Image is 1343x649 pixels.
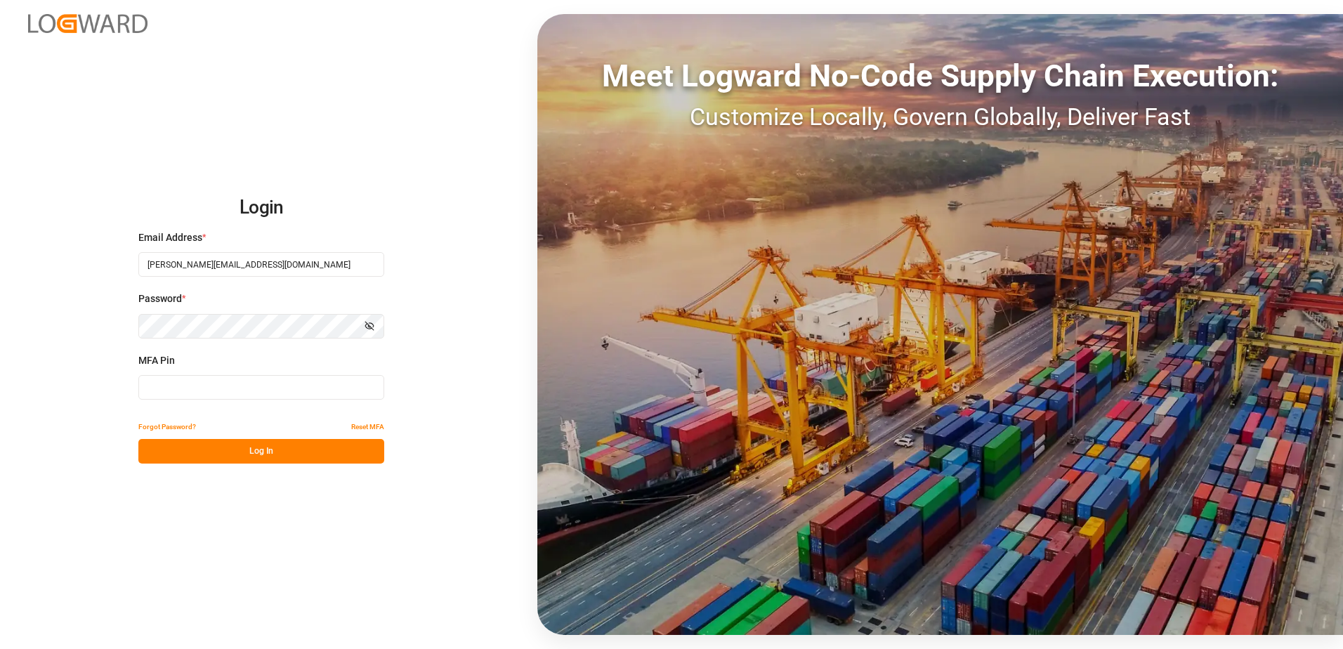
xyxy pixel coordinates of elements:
div: Customize Locally, Govern Globally, Deliver Fast [537,99,1343,135]
button: Reset MFA [351,414,384,439]
span: Email Address [138,230,202,245]
button: Forgot Password? [138,414,196,439]
h2: Login [138,185,384,230]
div: Meet Logward No-Code Supply Chain Execution: [537,53,1343,99]
input: Enter your email [138,252,384,277]
span: MFA Pin [138,353,175,368]
img: Logward_new_orange.png [28,14,148,33]
span: Password [138,291,182,306]
button: Log In [138,439,384,464]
